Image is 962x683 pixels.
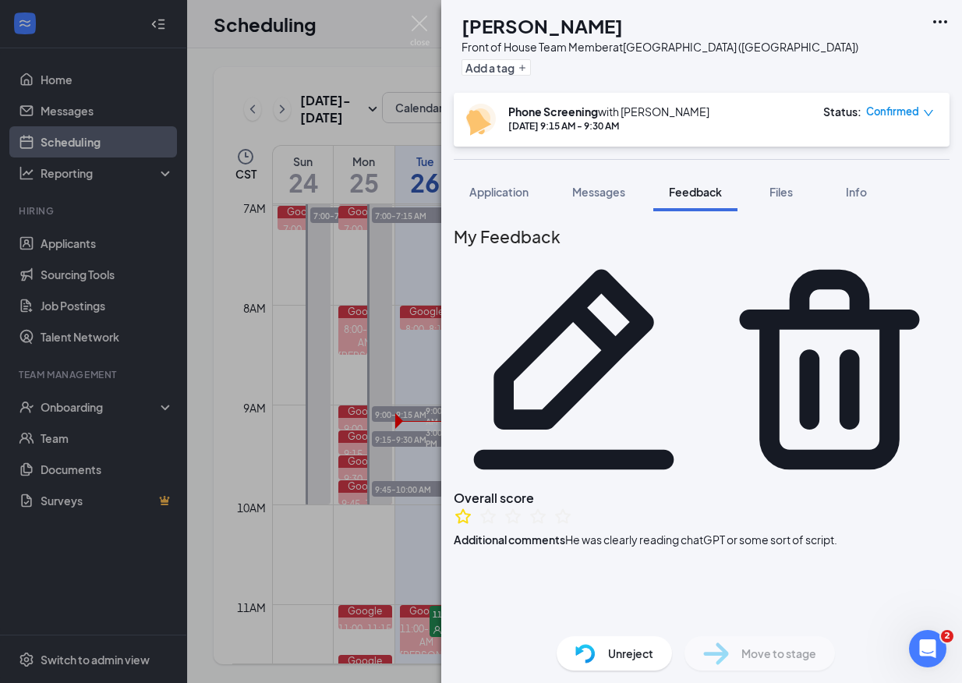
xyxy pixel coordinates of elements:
[518,63,527,73] svg: Plus
[572,185,625,199] span: Messages
[504,507,522,526] svg: StarBorder
[554,507,572,526] svg: StarBorder
[866,104,919,119] span: Confirmed
[462,59,531,76] button: PlusAdd a tag
[454,507,472,526] svg: StarBorder
[909,630,946,667] iframe: Intercom live chat
[741,645,816,662] span: Move to stage
[454,531,565,548] span: Additional comments
[709,249,950,490] svg: Trash
[479,507,497,526] svg: StarBorder
[508,104,709,119] div: with [PERSON_NAME]
[823,104,861,119] div: Status :
[941,630,953,642] span: 2
[454,490,950,507] h3: Overall score
[931,12,950,31] svg: Ellipses
[846,185,867,199] span: Info
[565,531,837,548] span: He was clearly reading chatGPT or some sort of script.
[454,249,694,490] svg: Pencil
[669,185,722,199] span: Feedback
[529,507,547,526] svg: StarBorder
[508,104,598,119] b: Phone Screening
[454,224,950,249] h2: My Feedback
[923,108,934,119] span: down
[462,12,623,39] h1: [PERSON_NAME]
[769,185,793,199] span: Files
[508,119,709,133] div: [DATE] 9:15 AM - 9:30 AM
[462,39,858,55] div: Front of House Team Member at [GEOGRAPHIC_DATA] ([GEOGRAPHIC_DATA])
[469,185,529,199] span: Application
[608,645,653,662] span: Unreject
